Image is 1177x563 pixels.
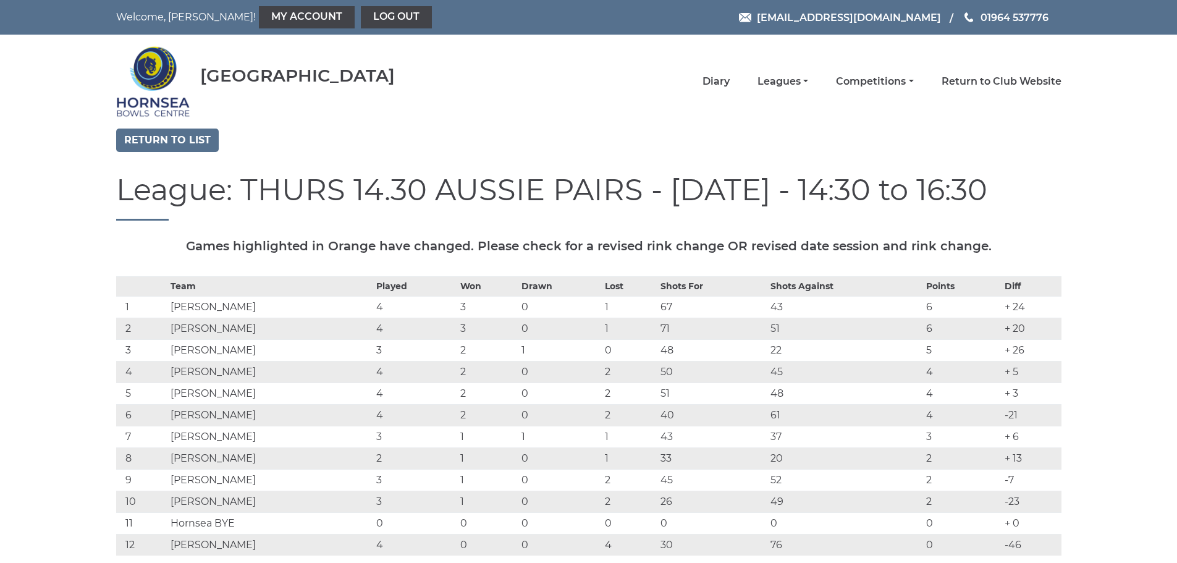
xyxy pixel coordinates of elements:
[1002,426,1061,447] td: + 6
[602,469,657,491] td: 2
[518,491,602,512] td: 0
[1002,512,1061,534] td: + 0
[518,426,602,447] td: 1
[602,491,657,512] td: 2
[116,318,167,339] td: 2
[518,469,602,491] td: 0
[1002,296,1061,318] td: + 24
[457,447,518,469] td: 1
[757,11,941,23] span: [EMAIL_ADDRESS][DOMAIN_NAME]
[167,469,373,491] td: [PERSON_NAME]
[116,404,167,426] td: 6
[518,534,602,556] td: 0
[373,404,457,426] td: 4
[116,129,219,152] a: Return to list
[116,339,167,361] td: 3
[518,296,602,318] td: 0
[923,491,1001,512] td: 2
[116,447,167,469] td: 8
[1002,534,1061,556] td: -46
[457,512,518,534] td: 0
[767,383,923,404] td: 48
[116,383,167,404] td: 5
[923,447,1001,469] td: 2
[518,383,602,404] td: 0
[767,512,923,534] td: 0
[116,512,167,534] td: 11
[167,426,373,447] td: [PERSON_NAME]
[1002,318,1061,339] td: + 20
[602,383,657,404] td: 2
[167,404,373,426] td: [PERSON_NAME]
[167,276,373,296] th: Team
[923,469,1001,491] td: 2
[167,512,373,534] td: Hornsea BYE
[602,296,657,318] td: 1
[116,239,1061,253] h5: Games highlighted in Orange have changed. Please check for a revised rink change OR revised date ...
[602,426,657,447] td: 1
[923,276,1001,296] th: Points
[767,447,923,469] td: 20
[964,12,973,22] img: Phone us
[923,296,1001,318] td: 6
[657,361,767,383] td: 50
[116,174,1061,221] h1: League: THURS 14.30 AUSSIE PAIRS - [DATE] - 14:30 to 16:30
[602,339,657,361] td: 0
[739,13,751,22] img: Email
[167,339,373,361] td: [PERSON_NAME]
[373,339,457,361] td: 3
[963,10,1048,25] a: Phone us 01964 537776
[657,404,767,426] td: 40
[602,534,657,556] td: 4
[923,318,1001,339] td: 6
[518,276,602,296] th: Drawn
[518,404,602,426] td: 0
[657,512,767,534] td: 0
[373,512,457,534] td: 0
[767,276,923,296] th: Shots Against
[767,339,923,361] td: 22
[518,361,602,383] td: 0
[923,404,1001,426] td: 4
[167,534,373,556] td: [PERSON_NAME]
[116,38,190,125] img: Hornsea Bowls Centre
[739,10,941,25] a: Email [EMAIL_ADDRESS][DOMAIN_NAME]
[657,276,767,296] th: Shots For
[373,318,457,339] td: 4
[602,276,657,296] th: Lost
[923,383,1001,404] td: 4
[657,491,767,512] td: 26
[167,383,373,404] td: [PERSON_NAME]
[167,318,373,339] td: [PERSON_NAME]
[602,447,657,469] td: 1
[1002,491,1061,512] td: -23
[657,426,767,447] td: 43
[1002,469,1061,491] td: -7
[657,296,767,318] td: 67
[657,469,767,491] td: 45
[373,469,457,491] td: 3
[981,11,1048,23] span: 01964 537776
[373,491,457,512] td: 3
[602,318,657,339] td: 1
[767,426,923,447] td: 37
[457,469,518,491] td: 1
[767,469,923,491] td: 52
[200,66,395,85] div: [GEOGRAPHIC_DATA]
[116,426,167,447] td: 7
[518,339,602,361] td: 1
[657,534,767,556] td: 30
[116,534,167,556] td: 12
[457,534,518,556] td: 0
[702,75,730,88] a: Diary
[1002,404,1061,426] td: -21
[518,447,602,469] td: 0
[373,426,457,447] td: 3
[373,447,457,469] td: 2
[518,512,602,534] td: 0
[657,339,767,361] td: 48
[457,426,518,447] td: 1
[657,318,767,339] td: 71
[361,6,432,28] a: Log out
[167,296,373,318] td: [PERSON_NAME]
